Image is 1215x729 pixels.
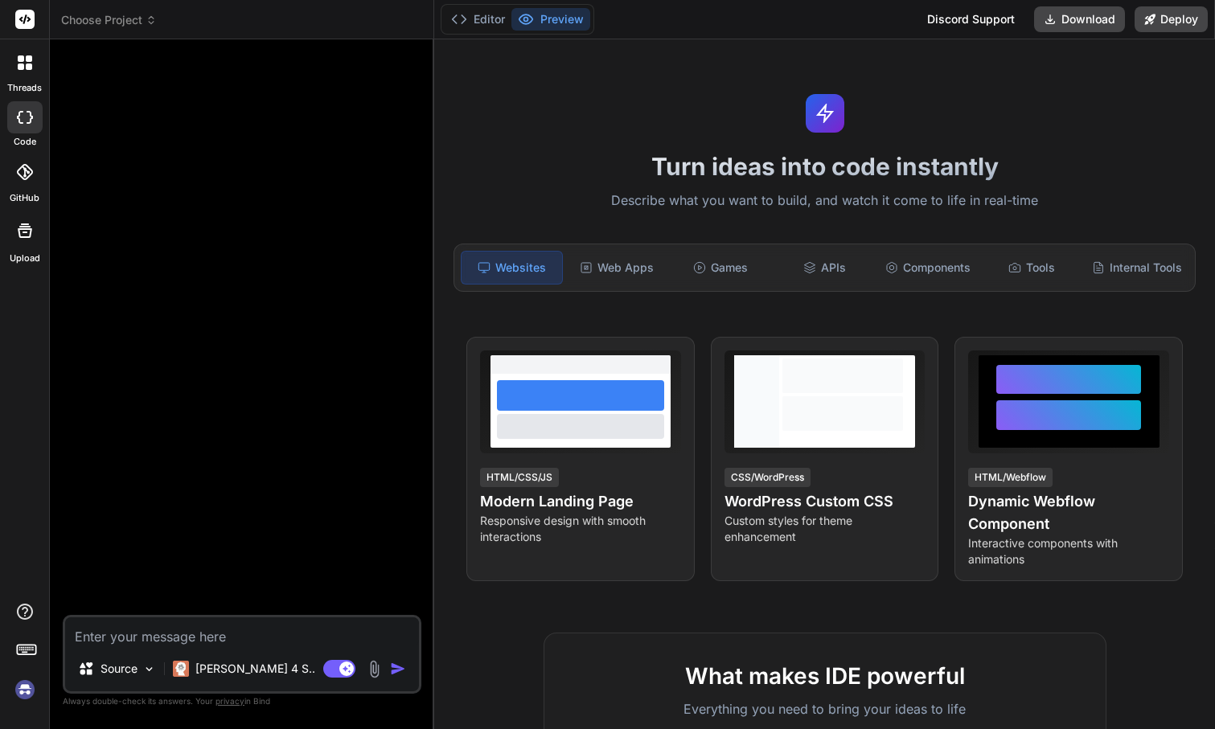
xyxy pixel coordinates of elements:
[10,191,39,205] label: GitHub
[511,8,590,31] button: Preview
[390,661,406,677] img: icon
[1086,251,1188,285] div: Internal Tools
[774,251,875,285] div: APIs
[1135,6,1208,32] button: Deploy
[11,676,39,703] img: signin
[878,251,979,285] div: Components
[444,190,1205,211] p: Describe what you want to build, and watch it come to life in real-time
[724,513,926,545] p: Custom styles for theme enhancement
[570,699,1080,719] p: Everything you need to bring your ideas to life
[480,513,681,545] p: Responsive design with smooth interactions
[480,468,559,487] div: HTML/CSS/JS
[566,251,667,285] div: Web Apps
[14,135,36,149] label: code
[724,468,811,487] div: CSS/WordPress
[461,251,563,285] div: Websites
[444,152,1205,181] h1: Turn ideas into code instantly
[215,696,244,706] span: privacy
[724,490,926,513] h4: WordPress Custom CSS
[670,251,770,285] div: Games
[195,661,315,677] p: [PERSON_NAME] 4 S..
[10,252,40,265] label: Upload
[570,659,1080,693] h2: What makes IDE powerful
[917,6,1024,32] div: Discord Support
[982,251,1082,285] div: Tools
[968,490,1169,535] h4: Dynamic Webflow Component
[1034,6,1125,32] button: Download
[63,694,421,709] p: Always double-check its answers. Your in Bind
[365,660,384,678] img: attachment
[101,661,138,677] p: Source
[7,81,42,95] label: threads
[445,8,511,31] button: Editor
[968,468,1053,487] div: HTML/Webflow
[173,661,189,677] img: Claude 4 Sonnet
[142,662,156,676] img: Pick Models
[61,12,157,28] span: Choose Project
[968,535,1169,567] p: Interactive components with animations
[480,490,681,513] h4: Modern Landing Page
